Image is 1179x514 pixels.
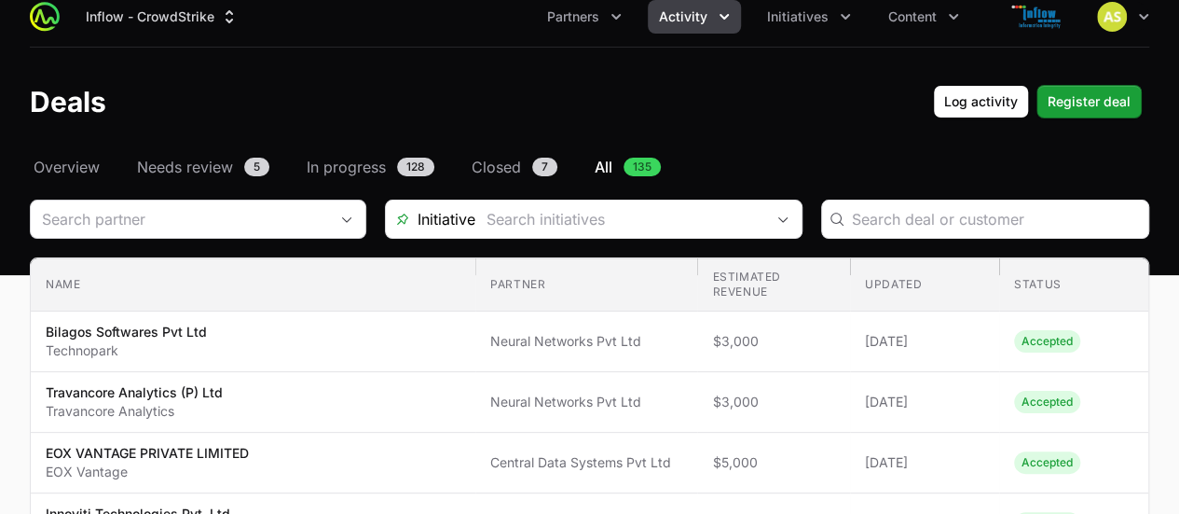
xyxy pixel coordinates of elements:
[659,7,707,26] span: Activity
[30,2,60,32] img: ActivitySource
[865,393,984,411] span: [DATE]
[46,402,223,421] p: Travancore Analytics
[30,156,103,178] a: Overview
[46,463,249,481] p: EOX Vantage
[933,85,1142,118] div: Primary actions
[490,393,682,411] span: Neural Networks Pvt Ltd
[1048,90,1131,113] span: Register deal
[712,453,835,472] span: $5,000
[244,158,269,176] span: 5
[999,258,1148,312] th: Status
[46,341,207,360] p: Technopark
[764,201,802,238] div: Open
[697,258,850,312] th: Estimated revenue
[712,332,835,351] span: $3,000
[46,444,249,463] p: EOX VANTAGE PRIVATE LIMITED
[475,258,697,312] th: Partner
[137,156,233,178] span: Needs review
[767,7,829,26] span: Initiatives
[468,156,561,178] a: Closed7
[595,156,612,178] span: All
[31,201,328,238] input: Search partner
[133,156,273,178] a: Needs review5
[328,201,365,238] div: Open
[30,85,106,118] h1: Deals
[933,85,1029,118] button: Log activity
[865,453,984,472] span: [DATE]
[624,158,661,176] span: 135
[865,332,984,351] span: [DATE]
[547,7,599,26] span: Partners
[386,208,475,230] span: Initiative
[1097,2,1127,32] img: Ar Sundarapandiyan
[1036,85,1142,118] button: Register deal
[34,156,100,178] span: Overview
[944,90,1018,113] span: Log activity
[397,158,434,176] span: 128
[46,383,223,402] p: Travancore Analytics (P) Ltd
[307,156,386,178] span: In progress
[46,323,207,341] p: Bilagos Softwares Pvt Ltd
[852,208,1138,230] input: Search deal or customer
[472,156,521,178] span: Closed
[31,258,475,312] th: Name
[532,158,557,176] span: 7
[712,393,835,411] span: $3,000
[850,258,999,312] th: Updated
[475,201,764,238] input: Search initiatives
[490,453,682,472] span: Central Data Systems Pvt Ltd
[888,7,937,26] span: Content
[303,156,438,178] a: In progress128
[490,332,682,351] span: Neural Networks Pvt Ltd
[591,156,665,178] a: All135
[30,156,1149,178] nav: Deals navigation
